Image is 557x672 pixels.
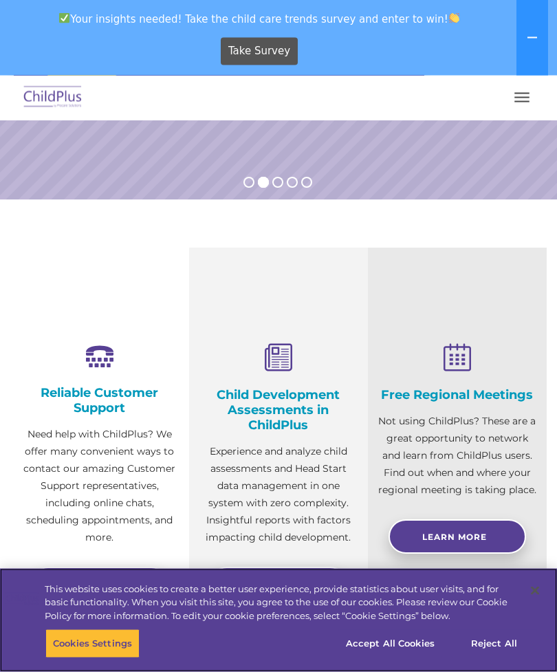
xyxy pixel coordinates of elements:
[59,13,69,23] img: ✅
[451,629,537,658] button: Reject All
[422,532,487,543] span: Learn More
[221,38,298,65] a: Take Survey
[210,567,347,602] a: Learn More
[31,567,168,602] a: Learn more
[199,388,358,433] h4: Child Development Assessments in ChildPlus
[378,388,536,403] h4: Free Regional Meetings
[520,576,550,606] button: Close
[449,13,459,23] img: 👏
[338,629,442,658] button: Accept All Cookies
[21,386,179,416] h4: Reliable Customer Support
[21,82,85,114] img: ChildPlus by Procare Solutions
[389,520,526,554] a: Learn More
[6,6,514,32] span: Your insights needed! Take the child care trends survey and enter to win!
[199,444,358,547] p: Experience and analyze child assessments and Head Start data management in one system with zero c...
[228,39,290,63] span: Take Survey
[378,413,536,499] p: Not using ChildPlus? These are a great opportunity to network and learn from ChildPlus users. Fin...
[21,426,179,547] p: Need help with ChildPlus? We offer many convenient ways to contact our amazing Customer Support r...
[45,629,140,658] button: Cookies Settings
[45,583,518,623] div: This website uses cookies to create a better user experience, provide statistics about user visit...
